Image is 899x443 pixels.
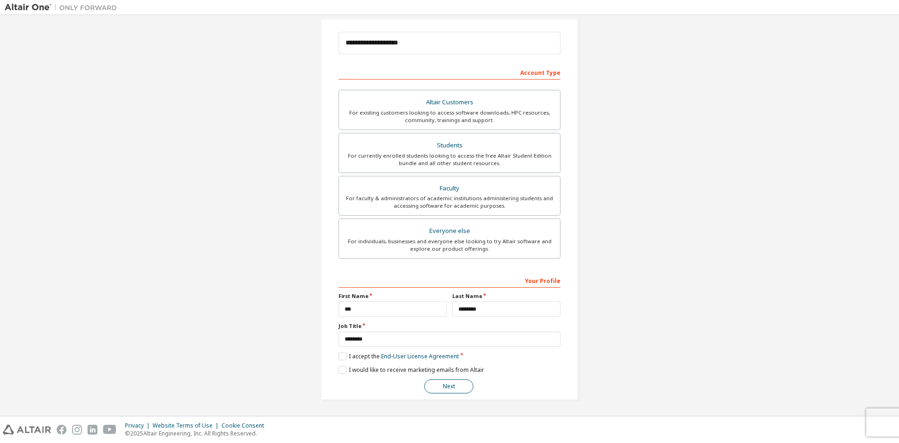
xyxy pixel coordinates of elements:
img: youtube.svg [103,425,117,435]
label: I accept the [339,352,459,360]
div: Website Terms of Use [153,422,221,429]
img: linkedin.svg [88,425,97,435]
div: Everyone else [345,225,554,238]
a: End-User License Agreement [381,352,459,360]
img: Altair One [5,3,122,12]
div: Cookie Consent [221,422,270,429]
div: For existing customers looking to access software downloads, HPC resources, community, trainings ... [345,109,554,124]
div: For individuals, businesses and everyone else looking to try Altair software and explore our prod... [345,238,554,253]
img: altair_logo.svg [3,425,51,435]
div: For faculty & administrators of academic institutions administering students and accessing softwa... [345,195,554,210]
div: Your Profile [339,273,560,288]
p: © 2025 Altair Engineering, Inc. All Rights Reserved. [125,429,270,437]
label: I would like to receive marketing emails from Altair [339,366,484,374]
div: For currently enrolled students looking to access the free Altair Student Edition bundle and all ... [345,152,554,167]
div: Privacy [125,422,153,429]
label: First Name [339,292,447,300]
div: Students [345,139,554,152]
label: Last Name [452,292,560,300]
img: facebook.svg [57,425,66,435]
img: instagram.svg [72,425,82,435]
label: Job Title [339,322,560,330]
div: Altair Customers [345,96,554,109]
div: Faculty [345,182,554,195]
div: Account Type [339,65,560,80]
button: Next [424,379,473,393]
